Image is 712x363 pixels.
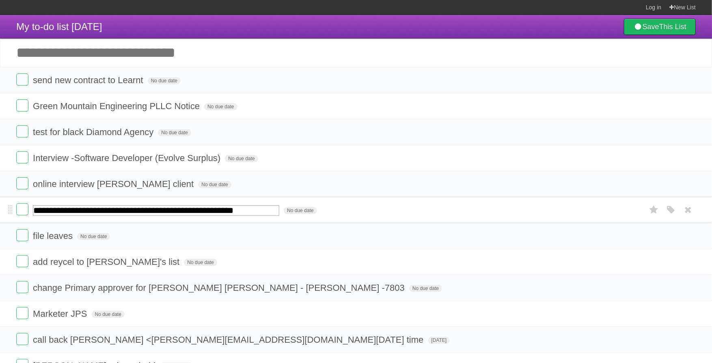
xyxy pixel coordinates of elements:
[33,153,222,163] span: Interview -Software Developer (Evolve Surplus)
[158,129,191,136] span: No due date
[16,255,28,267] label: Done
[16,99,28,112] label: Done
[646,203,662,217] label: Star task
[16,229,28,241] label: Done
[33,179,196,189] span: online interview [PERSON_NAME] client
[659,23,686,31] b: This List
[198,181,231,188] span: No due date
[33,75,145,85] span: send new contract to Learnt
[16,177,28,189] label: Done
[16,203,28,215] label: Done
[428,337,450,344] span: [DATE]
[225,155,258,162] span: No due date
[16,21,102,32] span: My to-do list [DATE]
[33,257,181,267] span: add reycel to [PERSON_NAME]'s list
[92,311,125,318] span: No due date
[409,285,442,292] span: No due date
[16,125,28,137] label: Done
[33,309,89,319] span: Marketer JPS
[33,101,202,111] span: Green Mountain Engineering PLLC Notice
[16,281,28,293] label: Done
[148,77,181,84] span: No due date
[33,231,75,241] span: file leaves
[204,103,237,110] span: No due date
[16,307,28,319] label: Done
[16,73,28,86] label: Done
[16,333,28,345] label: Done
[77,233,110,240] span: No due date
[284,207,317,214] span: No due date
[33,283,407,293] span: change Primary approver for [PERSON_NAME] [PERSON_NAME] - [PERSON_NAME] -7803
[184,259,217,266] span: No due date
[33,127,155,137] span: test for black Diamond Agency
[33,335,425,345] span: call back [PERSON_NAME] < [PERSON_NAME][EMAIL_ADDRESS][DOMAIN_NAME] [DATE] time
[16,151,28,163] label: Done
[624,19,696,35] a: SaveThis List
